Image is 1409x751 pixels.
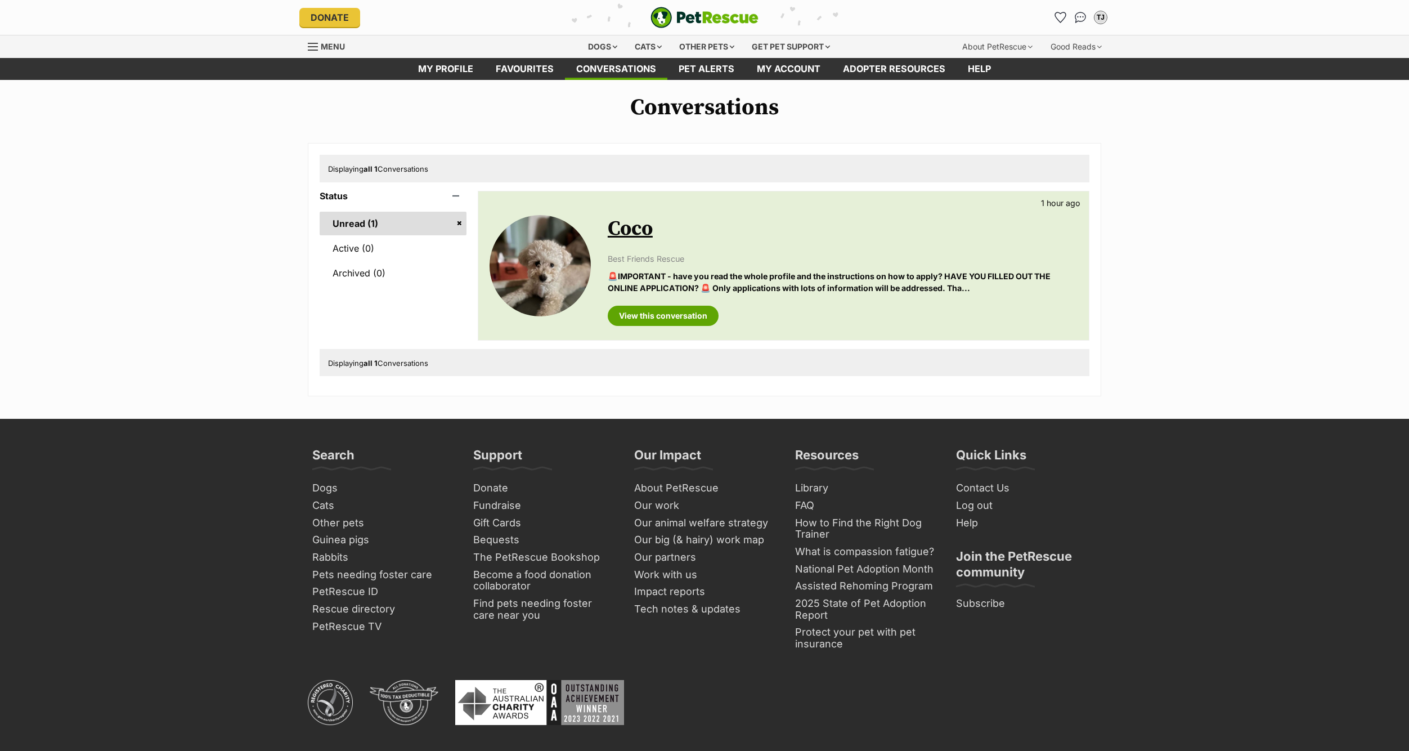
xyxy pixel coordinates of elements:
[957,58,1002,80] a: Help
[627,35,670,58] div: Cats
[791,515,940,543] a: How to Find the Right Dog Trainer
[791,624,940,652] a: Protect your pet with pet insurance
[484,58,565,80] a: Favourites
[1075,12,1087,23] img: chat-41dd97257d64d25036548639549fe6c8038ab92f7586957e7f3b1b290dea8141.svg
[1043,35,1110,58] div: Good Reads
[455,680,624,725] img: Australian Charity Awards - Outstanding Achievement Winner 2023 - 2022 - 2021
[630,583,779,601] a: Impact reports
[630,601,779,618] a: Tech notes & updates
[308,515,457,532] a: Other pets
[650,7,759,28] img: logo-e224e6f780fb5917bec1dbf3a21bbac754714ae5b6737aabdf751b685950b380.svg
[308,549,457,566] a: Rabbits
[473,447,522,470] h3: Support
[667,58,746,80] a: Pet alerts
[320,212,466,235] a: Unread (1)
[308,566,457,584] a: Pets needing foster care
[565,58,667,80] a: conversations
[744,35,838,58] div: Get pet support
[746,58,832,80] a: My account
[1051,8,1110,26] ul: Account quick links
[952,480,1101,497] a: Contact Us
[630,497,779,515] a: Our work
[630,549,779,566] a: Our partners
[308,480,457,497] a: Dogs
[308,618,457,636] a: PetRescue TV
[630,566,779,584] a: Work with us
[1071,8,1089,26] a: Conversations
[954,35,1040,58] div: About PetRescue
[370,680,438,725] img: DGR
[608,306,719,326] a: View this conversation
[320,191,466,201] header: Status
[308,497,457,515] a: Cats
[1095,12,1106,23] div: TJ
[364,164,378,173] strong: all 1
[328,164,428,173] span: Displaying Conversations
[469,480,618,497] a: Donate
[630,531,779,549] a: Our big (& hairy) work map
[320,261,466,285] a: Archived (0)
[308,601,457,618] a: Rescue directory
[469,515,618,532] a: Gift Cards
[469,497,618,515] a: Fundraise
[956,447,1026,470] h3: Quick Links
[328,359,428,368] span: Displaying Conversations
[608,253,1078,265] p: Best Friends Rescue
[407,58,484,80] a: My profile
[791,543,940,561] a: What is compassion fatigue?
[608,216,653,242] a: Coco
[671,35,742,58] div: Other pets
[630,480,779,497] a: About PetRescue
[791,497,940,515] a: FAQ
[791,578,940,595] a: Assisted Rehoming Program
[469,531,618,549] a: Bequests
[608,270,1078,294] p: 🚨IMPORTANT - have you read the whole profile and the instructions on how to apply? HAVE YOU FILLE...
[312,447,355,470] h3: Search
[791,595,940,624] a: 2025 State of Pet Adoption Report
[1092,8,1110,26] button: My account
[630,515,779,532] a: Our animal welfare strategy
[1051,8,1069,26] a: Favourites
[469,566,618,595] a: Become a food donation collaborator
[320,236,466,260] a: Active (0)
[469,595,618,624] a: Find pets needing foster care near you
[364,359,378,368] strong: all 1
[1041,197,1080,209] p: 1 hour ago
[634,447,701,470] h3: Our Impact
[469,549,618,566] a: The PetRescue Bookshop
[952,497,1101,515] a: Log out
[791,480,940,497] a: Library
[308,583,457,601] a: PetRescue ID
[308,531,457,549] a: Guinea pigs
[580,35,625,58] div: Dogs
[299,8,360,27] a: Donate
[952,595,1101,613] a: Subscribe
[952,515,1101,532] a: Help
[308,680,353,725] img: ACNC
[832,58,957,80] a: Adopter resources
[650,7,759,28] a: PetRescue
[791,561,940,578] a: National Pet Adoption Month
[795,447,859,470] h3: Resources
[308,35,353,56] a: Menu
[490,215,591,316] img: Coco
[321,42,345,51] span: Menu
[956,548,1097,587] h3: Join the PetRescue community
